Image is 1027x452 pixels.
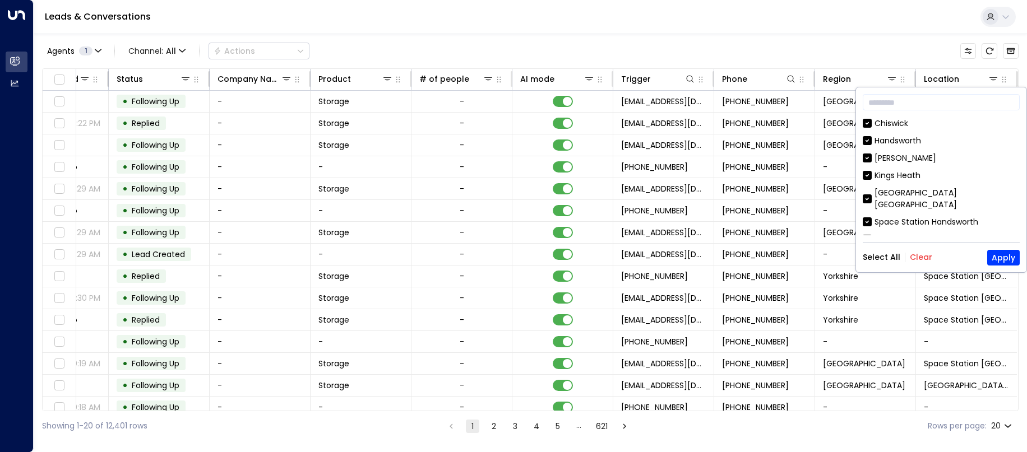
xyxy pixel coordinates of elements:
span: Following Up [132,161,179,173]
div: AI mode [520,72,595,86]
div: Space Station Handsworth [875,216,978,228]
div: - [460,380,464,391]
div: Chiswick [875,118,908,129]
td: - [210,397,311,418]
span: Lead Created [132,249,185,260]
div: Kings Heath [863,170,1020,181]
div: [PERSON_NAME] [875,152,936,164]
div: Company Name [218,72,281,86]
span: London [823,227,905,238]
td: - [210,91,311,112]
button: Customize [960,43,976,59]
span: +447497364284 [722,292,789,304]
span: Yorkshire [823,314,858,325]
span: Toggle select row [52,291,66,305]
div: • [122,310,128,329]
div: - [460,292,464,304]
button: Clear [910,253,932,262]
div: - [460,336,464,347]
label: Rows per page: [928,420,987,432]
span: Toggle select row [52,400,66,414]
div: [GEOGRAPHIC_DATA] [GEOGRAPHIC_DATA] [875,187,1020,211]
p: 10:29 AM [68,249,100,260]
td: - [210,134,311,156]
span: leads@space-station.co.uk [621,118,706,129]
div: Region [823,72,898,86]
span: Replied [132,118,160,129]
div: • [122,267,128,286]
td: - [210,156,311,178]
div: # of people [419,72,494,86]
div: - [460,358,464,369]
td: - [311,397,411,418]
p: 10:29 AM [68,183,100,194]
td: - [815,331,916,352]
span: Agents [47,47,75,55]
span: Toggle select row [52,335,66,349]
span: Space Station Doncaster [924,292,1009,304]
div: - [460,118,464,129]
span: +447802424001 [722,336,789,347]
span: Storage [318,292,349,304]
button: Go to page 2 [487,420,501,433]
span: Toggle select row [52,226,66,240]
span: Storage [318,96,349,107]
span: Following Up [132,183,179,194]
div: Actions [214,46,255,56]
div: • [122,179,128,198]
span: Following Up [132,402,179,413]
span: Following Up [132,358,179,369]
span: Following Up [132,96,179,107]
div: • [122,114,128,133]
div: - [460,314,464,325]
div: # of people [419,72,469,86]
span: London [823,96,905,107]
div: - [460,96,464,107]
div: Company Name [218,72,292,86]
td: - [210,353,311,374]
div: • [122,92,128,111]
button: page 1 [466,420,479,433]
td: - [210,375,311,396]
div: • [122,354,128,373]
button: Go to next page [618,420,631,433]
div: - [460,249,464,260]
div: • [122,223,128,242]
span: Toggle select row [52,204,66,218]
div: Handsworth [863,135,1020,147]
td: - [311,244,411,265]
span: Space Station Doncaster [924,314,1009,325]
span: Following Up [132,139,179,151]
span: +447502283200 [621,402,688,413]
span: +447802424001 [722,358,789,369]
td: - [311,200,411,221]
span: leads@space-station.co.uk [621,249,706,260]
span: +447497364284 [621,271,688,282]
span: Birmingham [823,139,905,151]
td: - [210,309,311,330]
span: Space Station Doncaster [924,271,1009,282]
span: 1 [79,46,92,55]
div: Wakefield [863,234,1020,245]
div: • [122,398,128,417]
span: Toggle select all [52,73,66,87]
div: Product [318,72,393,86]
span: +447502283200 [722,380,789,391]
td: - [210,244,311,265]
p: 12:30 PM [69,292,100,304]
span: Storage [318,380,349,391]
td: - [210,265,311,287]
span: Space Station Uxbridge [924,380,1009,391]
div: • [122,201,128,220]
span: Toggle select row [52,138,66,152]
button: Agents1 [42,43,105,59]
span: +447388102726 [722,205,789,216]
span: +447570279306 [722,314,789,325]
button: Go to page 621 [594,420,610,433]
span: Toggle select row [52,248,66,262]
div: Region [823,72,851,86]
span: Birmingham [823,183,905,194]
div: Trigger [621,72,696,86]
span: Channel: [124,43,190,59]
td: - [916,397,1017,418]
